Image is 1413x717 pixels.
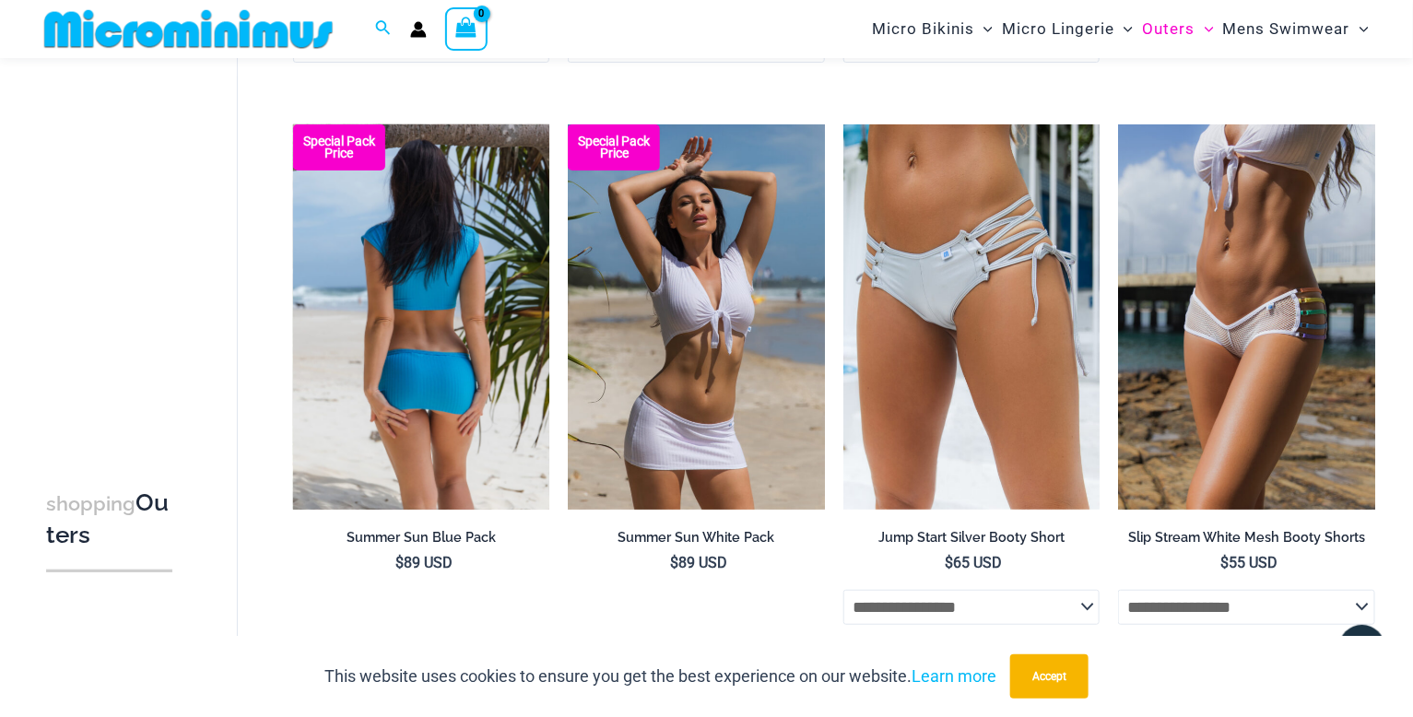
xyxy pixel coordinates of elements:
[293,529,550,547] h2: Summer Sun Blue Pack
[1220,554,1278,571] bdi: 55 USD
[1138,6,1219,53] a: OutersMenu ToggleMenu Toggle
[324,663,996,690] p: This website uses cookies to ensure you get the best experience on our website.
[568,529,825,553] a: Summer Sun White Pack
[1223,6,1350,53] span: Mens Swimwear
[410,21,427,38] a: Account icon link
[568,529,825,547] h2: Summer Sun White Pack
[445,7,488,50] a: View Shopping Cart, empty
[1118,124,1375,510] a: Slip Stream White Multi 5024 Shorts 08Slip Stream White Multi 5024 Shorts 10Slip Stream White Mul...
[568,124,825,510] img: Summer Sun White 9116 Top 522 Skirt 08
[1114,6,1133,53] span: Menu Toggle
[1118,124,1375,510] img: Slip Stream White Multi 5024 Shorts 08
[1350,6,1369,53] span: Menu Toggle
[395,554,453,571] bdi: 89 USD
[568,124,825,510] a: Summer Sun White 9116 Top 522 Skirt 08 Summer Sun White 9116 Top 522 Skirt 10Summer Sun White 911...
[568,135,660,159] b: Special Pack Price
[997,6,1137,53] a: Micro LingerieMenu ToggleMenu Toggle
[872,6,974,53] span: Micro Bikinis
[670,554,727,571] bdi: 89 USD
[1010,654,1089,699] button: Accept
[1002,6,1114,53] span: Micro Lingerie
[912,666,996,686] a: Learn more
[46,62,212,430] iframe: TrustedSite Certified
[395,554,404,571] span: $
[670,554,678,571] span: $
[293,135,385,159] b: Special Pack Price
[865,3,1376,55] nav: Site Navigation
[375,18,392,41] a: Search icon link
[843,124,1101,510] img: Jump Start Silver 5594 Shorts 01
[1118,529,1375,547] h2: Slip Stream White Mesh Booty Shorts
[293,529,550,553] a: Summer Sun Blue Pack
[843,529,1101,547] h2: Jump Start Silver Booty Short
[293,124,550,510] img: Summer Sun Blue 9116 Top 522 Skirt 04
[293,124,550,510] a: Summer Sun Blue 9116 Top 522 Skirt 14 Summer Sun Blue 9116 Top 522 Skirt 04Summer Sun Blue 9116 T...
[1220,554,1229,571] span: $
[46,488,172,551] h3: Outers
[974,6,993,53] span: Menu Toggle
[867,6,997,53] a: Micro BikinisMenu ToggleMenu Toggle
[843,529,1101,553] a: Jump Start Silver Booty Short
[1143,6,1195,53] span: Outers
[946,554,1003,571] bdi: 65 USD
[1118,529,1375,553] a: Slip Stream White Mesh Booty Shorts
[46,492,135,515] span: shopping
[1219,6,1373,53] a: Mens SwimwearMenu ToggleMenu Toggle
[1195,6,1214,53] span: Menu Toggle
[37,8,340,50] img: MM SHOP LOGO FLAT
[946,554,954,571] span: $
[843,124,1101,510] a: Jump Start Silver 5594 Shorts 01Jump Start Silver 5594 Shorts 02Jump Start Silver 5594 Shorts 02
